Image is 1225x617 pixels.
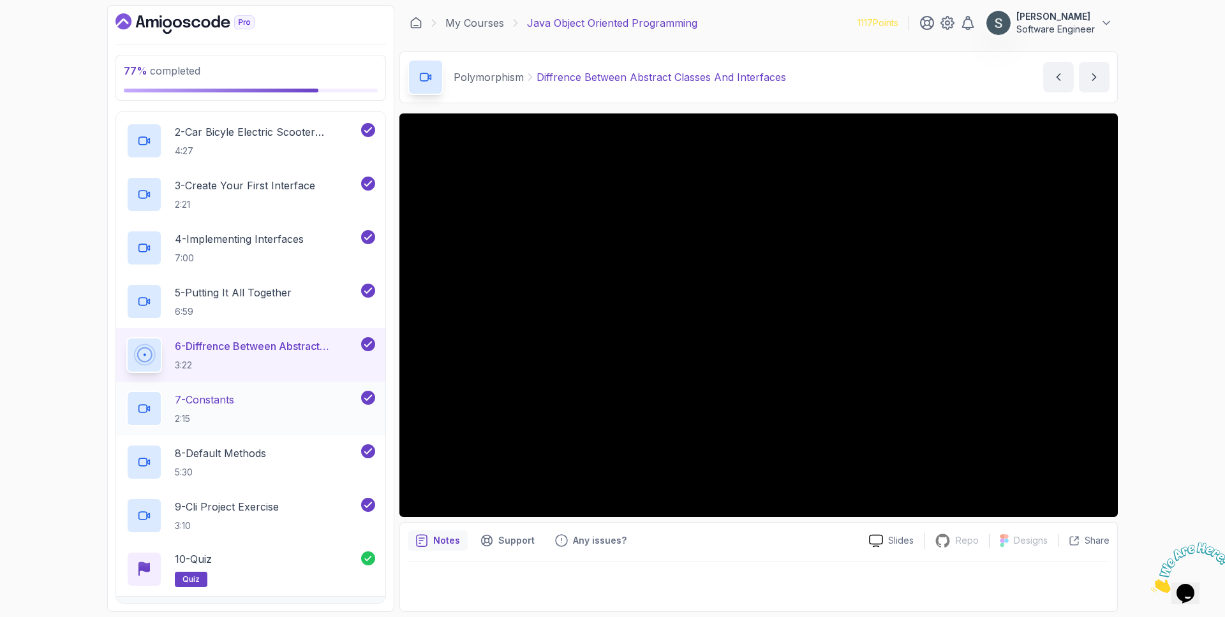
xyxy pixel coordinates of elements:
p: [PERSON_NAME] [1016,10,1095,23]
p: 4:27 [175,145,359,157]
p: 4 - Implementing Interfaces [175,231,304,247]
p: 10 - Quiz [175,551,212,567]
p: Repo [956,534,979,547]
button: 8-Default Methods5:30 [126,444,375,480]
img: Chat attention grabber [5,5,84,55]
p: 9 - Cli Project Exercise [175,499,279,514]
iframe: 6 - Diffrence Between Abstract Classes and Interfaces [399,113,1118,517]
p: 5 - Putting It All Together [175,285,292,300]
p: 3:10 [175,519,279,532]
a: My Courses [445,15,504,31]
p: 8 - Default Methods [175,446,266,461]
a: Dashboard [115,13,284,34]
span: 77 % [124,64,147,77]
p: 2 - Car Bicyle Electric Scooter Example [175,124,359,140]
button: 3-Create Your First Interface2:21 [126,177,375,212]
p: Support [498,534,535,547]
img: user profile image [986,11,1011,35]
p: Any issues? [573,534,627,547]
p: 5:30 [175,466,266,479]
button: next content [1079,62,1110,92]
p: 7:00 [175,252,304,265]
p: Polymorphism [454,69,524,85]
button: 4-Implementing Interfaces7:00 [126,230,375,266]
iframe: chat widget [1146,537,1225,598]
p: Diffrence Between Abstract Classes And Interfaces [537,69,786,85]
p: Software Engineer [1016,23,1095,36]
button: 10-Quizquiz [126,551,375,587]
a: Dashboard [410,17,422,29]
p: Java Object Oriented Programming [527,15,697,31]
p: 2:21 [175,198,315,211]
p: Share [1085,534,1110,547]
button: Feedback button [547,530,634,551]
p: 3 - Create Your First Interface [175,178,315,193]
button: 5-Putting It All Together6:59 [126,284,375,319]
span: quiz [182,574,200,584]
p: Designs [1014,534,1048,547]
p: Slides [888,534,914,547]
button: notes button [408,530,468,551]
p: 1117 Points [857,17,898,29]
button: 2-Car Bicyle Electric Scooter Example4:27 [126,123,375,159]
button: 9-Cli Project Exercise3:10 [126,498,375,534]
p: 7 - Constants [175,392,234,407]
p: 2:15 [175,412,234,425]
p: 3:22 [175,359,359,372]
a: Slides [859,534,924,548]
button: Share [1058,534,1110,547]
button: previous content [1043,62,1074,92]
button: Support button [473,530,542,551]
p: 6 - Diffrence Between Abstract Classes And Interfaces [175,338,359,354]
button: 7-Constants2:15 [126,391,375,426]
span: completed [124,64,200,77]
button: 6-Diffrence Between Abstract Classes And Interfaces3:22 [126,337,375,373]
button: user profile image[PERSON_NAME]Software Engineer [986,10,1113,36]
p: 6:59 [175,305,292,318]
p: Notes [433,534,460,547]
